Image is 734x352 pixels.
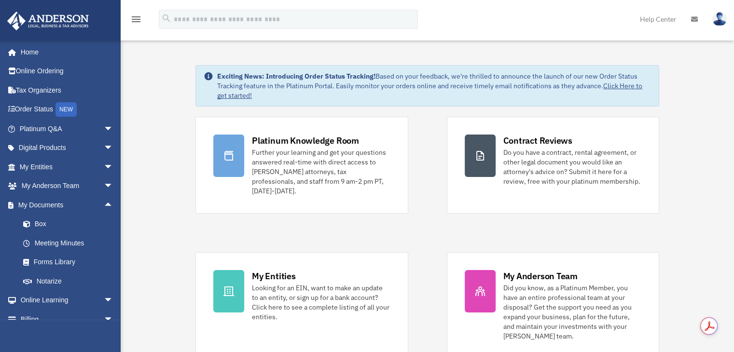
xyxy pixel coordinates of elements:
[217,71,651,100] div: Based on your feedback, we're thrilled to announce the launch of our new Order Status Tracking fe...
[217,72,375,81] strong: Exciting News: Introducing Order Status Tracking!
[503,270,578,282] div: My Anderson Team
[14,215,128,234] a: Box
[7,81,128,100] a: Tax Organizers
[161,13,172,24] i: search
[7,195,128,215] a: My Documentsarrow_drop_up
[217,81,642,100] a: Click Here to get started!
[7,119,128,138] a: Platinum Q&Aarrow_drop_down
[7,100,128,120] a: Order StatusNEW
[503,283,641,341] div: Did you know, as a Platinum Member, you have an entire professional team at your disposal? Get th...
[7,42,123,62] a: Home
[104,195,123,215] span: arrow_drop_up
[252,283,390,322] div: Looking for an EIN, want to make an update to an entity, or sign up for a bank account? Click her...
[7,310,128,329] a: Billingarrow_drop_down
[195,117,408,214] a: Platinum Knowledge Room Further your learning and get your questions answered real-time with dire...
[130,14,142,25] i: menu
[104,291,123,311] span: arrow_drop_down
[14,233,128,253] a: Meeting Minutes
[7,157,128,176] a: My Entitiesarrow_drop_down
[7,176,128,196] a: My Anderson Teamarrow_drop_down
[104,176,123,196] span: arrow_drop_down
[104,119,123,139] span: arrow_drop_down
[4,12,92,30] img: Anderson Advisors Platinum Portal
[104,310,123,329] span: arrow_drop_down
[252,148,390,196] div: Further your learning and get your questions answered real-time with direct access to [PERSON_NAM...
[7,138,128,158] a: Digital Productsarrow_drop_down
[503,148,641,186] div: Do you have a contract, rental agreement, or other legal document you would like an attorney's ad...
[104,157,123,177] span: arrow_drop_down
[55,102,77,117] div: NEW
[252,135,359,147] div: Platinum Knowledge Room
[130,17,142,25] a: menu
[712,12,727,26] img: User Pic
[7,62,128,81] a: Online Ordering
[447,117,659,214] a: Contract Reviews Do you have a contract, rental agreement, or other legal document you would like...
[104,138,123,158] span: arrow_drop_down
[14,253,128,272] a: Forms Library
[503,135,572,147] div: Contract Reviews
[7,291,128,310] a: Online Learningarrow_drop_down
[252,270,295,282] div: My Entities
[14,271,128,291] a: Notarize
